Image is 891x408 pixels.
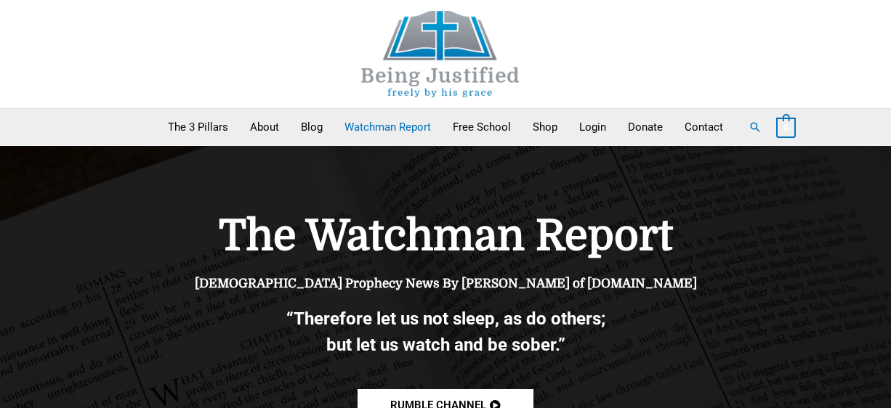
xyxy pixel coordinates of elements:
[140,277,751,291] h4: [DEMOGRAPHIC_DATA] Prophecy News By [PERSON_NAME] of [DOMAIN_NAME]
[286,309,605,329] b: “Therefore let us not sleep, as do others;
[776,121,796,134] a: View Shopping Cart, empty
[749,121,762,134] a: Search button
[326,335,565,355] b: but let us watch and be sober.”
[239,109,290,145] a: About
[157,109,239,145] a: The 3 Pillars
[617,109,674,145] a: Donate
[442,109,522,145] a: Free School
[568,109,617,145] a: Login
[334,109,442,145] a: Watchman Report
[783,122,789,133] span: 0
[290,109,334,145] a: Blog
[522,109,568,145] a: Shop
[157,109,734,145] nav: Primary Site Navigation
[331,11,549,97] img: Being Justified
[140,211,751,262] h1: The Watchman Report
[674,109,734,145] a: Contact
